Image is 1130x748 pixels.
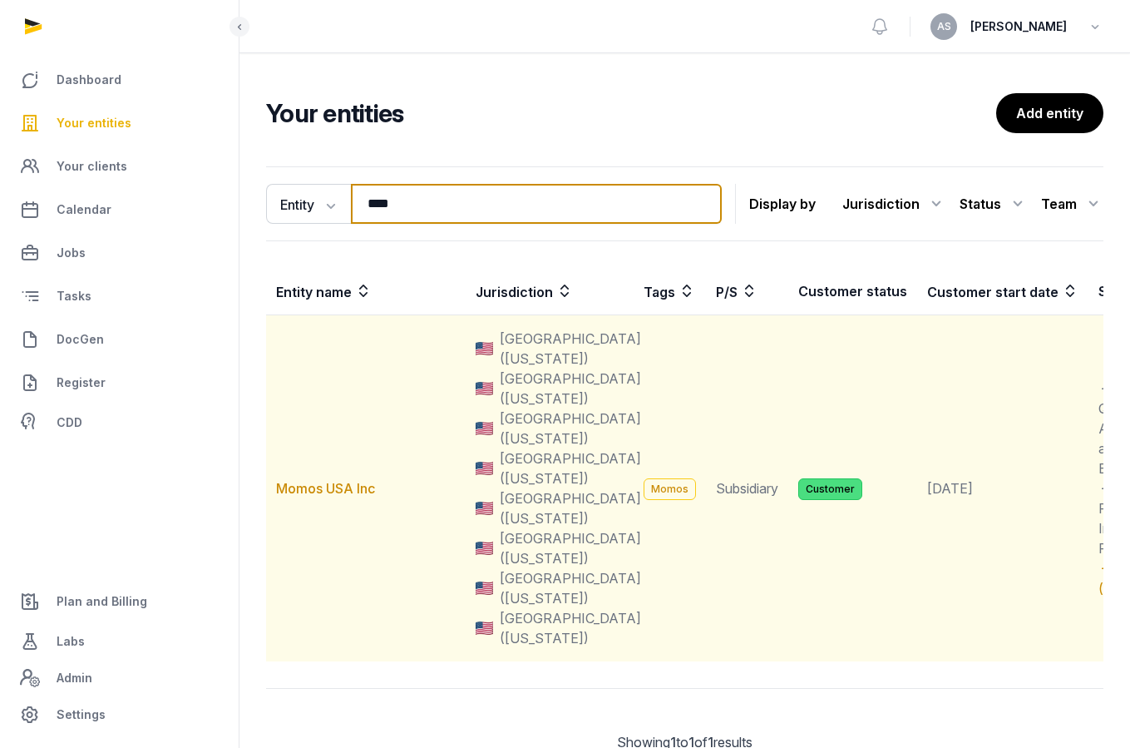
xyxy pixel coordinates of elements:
[13,363,225,403] a: Register
[500,369,641,409] span: [GEOGRAPHIC_DATA] ([US_STATE])
[1041,191,1103,217] div: Team
[842,191,946,217] div: Jurisdiction
[788,268,917,315] th: Customer status
[960,191,1028,217] div: Status
[57,705,106,725] span: Settings
[798,478,862,500] span: Customer
[500,568,641,608] span: [GEOGRAPHIC_DATA] ([US_STATE])
[930,13,957,40] button: AS
[266,98,996,128] h2: Your entities
[500,409,641,448] span: [GEOGRAPHIC_DATA] ([US_STATE])
[13,320,225,359] a: DocGen
[996,93,1103,133] a: Add entity
[57,70,121,90] span: Dashboard
[500,488,641,528] span: [GEOGRAPHIC_DATA] ([US_STATE])
[57,286,91,306] span: Tasks
[13,406,225,439] a: CDD
[57,413,82,433] span: CDD
[13,622,225,661] a: Labs
[57,156,127,176] span: Your clients
[13,582,225,622] a: Plan and Billing
[937,22,951,32] span: AS
[57,592,147,612] span: Plan and Billing
[13,60,225,100] a: Dashboard
[13,146,225,186] a: Your clients
[13,695,225,735] a: Settings
[13,661,225,695] a: Admin
[466,268,634,315] th: Jurisdiction
[500,608,641,648] span: [GEOGRAPHIC_DATA] ([US_STATE])
[634,268,706,315] th: Tags
[57,113,131,133] span: Your entities
[644,478,696,500] span: Momos
[13,103,225,143] a: Your entities
[706,315,788,662] td: Subsidiary
[500,528,641,568] span: [GEOGRAPHIC_DATA] ([US_STATE])
[57,243,86,263] span: Jobs
[706,268,788,315] th: P/S
[13,190,225,230] a: Calendar
[266,184,351,224] button: Entity
[57,632,85,651] span: Labs
[500,448,641,488] span: [GEOGRAPHIC_DATA] ([US_STATE])
[13,233,225,273] a: Jobs
[13,276,225,316] a: Tasks
[57,373,106,393] span: Register
[57,329,104,349] span: DocGen
[500,329,641,369] span: [GEOGRAPHIC_DATA] ([US_STATE])
[917,268,1088,315] th: Customer start date
[276,480,375,497] a: Momos USA Inc
[57,200,111,220] span: Calendar
[57,668,92,688] span: Admin
[749,191,816,217] p: Display by
[266,268,466,315] th: Entity name
[970,17,1067,37] span: [PERSON_NAME]
[917,315,1088,662] td: [DATE]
